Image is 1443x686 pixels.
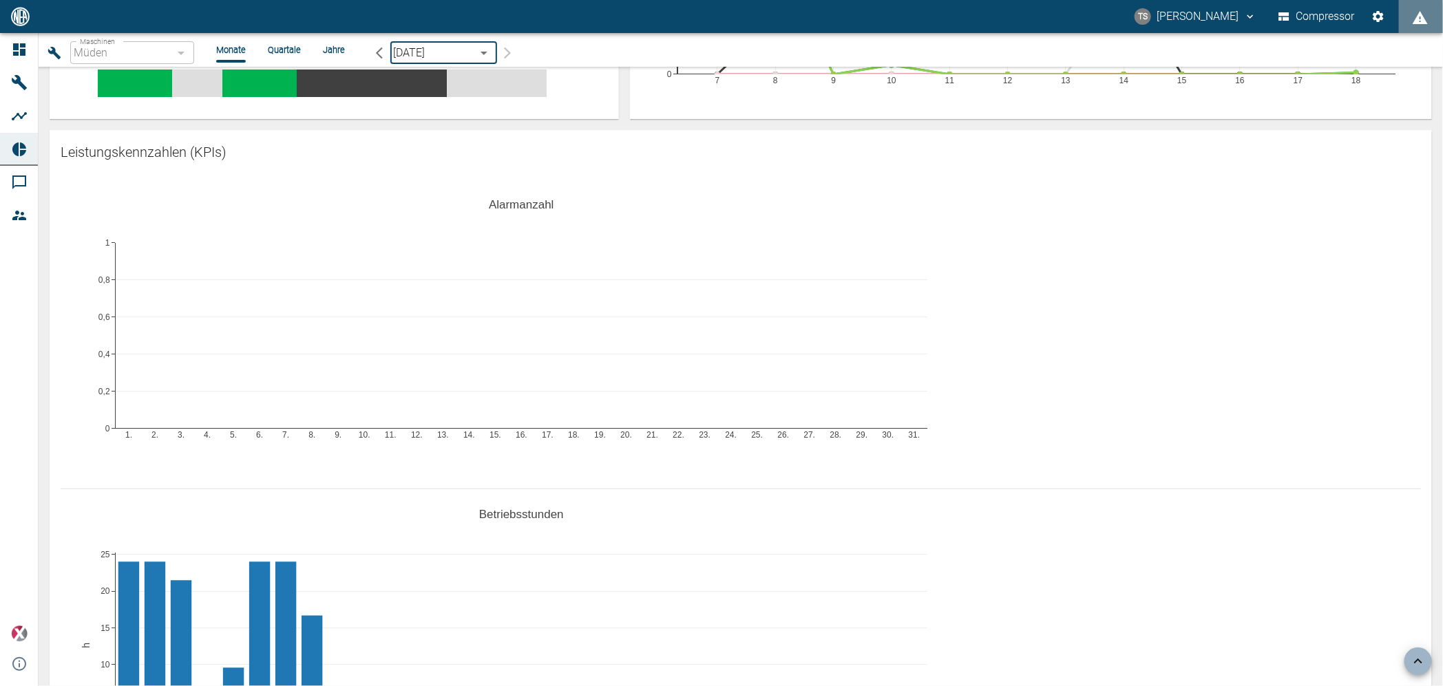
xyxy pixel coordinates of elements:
li: Jahre [323,43,345,56]
div: [DATE] [390,41,497,64]
button: scroll back to top [1404,647,1432,675]
button: Einstellungen [1366,4,1391,29]
button: timo.streitbuerger@arcanum-energy.de [1133,4,1258,29]
li: Quartale [268,43,301,56]
div: Müden [70,41,194,64]
div: Leistungskennzahlen (KPIs) [61,141,1421,163]
div: TS [1135,8,1151,25]
button: Compressor [1276,4,1358,29]
span: Maschinen [80,37,115,45]
li: Monate [216,43,246,56]
button: arrow-back [367,41,390,64]
img: Xplore Logo [11,625,28,642]
img: logo [10,7,31,25]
